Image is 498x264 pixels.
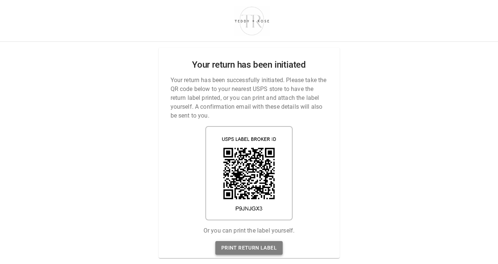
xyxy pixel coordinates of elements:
[205,126,293,220] img: shipping label qr code
[231,5,273,37] img: shop-teddyrose.myshopify.com-d93983e8-e25b-478f-b32e-9430bef33fdd
[203,226,295,235] p: Or you can print the label yourself.
[171,76,328,120] p: Your return has been successfully initiated. Please take the QR code below to your nearest USPS s...
[215,241,283,255] a: Print return label
[192,60,306,70] h2: Your return has been initiated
